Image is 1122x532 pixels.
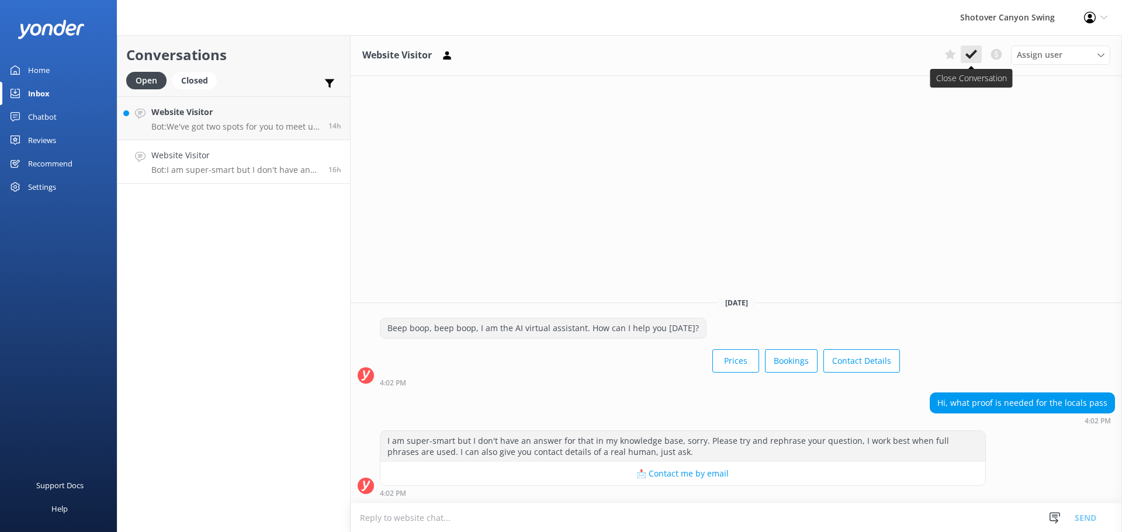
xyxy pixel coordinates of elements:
[117,96,350,140] a: Website VisitorBot:We've got two spots for you to meet us: our booking office at [STREET_ADDRESS]...
[765,349,818,373] button: Bookings
[362,48,432,63] h3: Website Visitor
[28,175,56,199] div: Settings
[380,490,406,497] strong: 4:02 PM
[126,74,172,86] a: Open
[18,20,85,39] img: yonder-white-logo.png
[712,349,759,373] button: Prices
[151,149,320,162] h4: Website Visitor
[126,72,167,89] div: Open
[28,105,57,128] div: Chatbot
[1085,418,1111,425] strong: 4:02 PM
[117,140,350,184] a: Website VisitorBot:I am super-smart but I don't have an answer for that in my knowledge base, sor...
[380,462,985,485] button: 📩 Contact me by email
[930,393,1114,413] div: Hi, what proof is needed for the locals pass
[1017,48,1062,61] span: Assign user
[51,497,68,520] div: Help
[328,121,341,131] span: Oct 09 2025 05:52pm (UTC +13:00) Pacific/Auckland
[172,74,223,86] a: Closed
[328,165,341,175] span: Oct 09 2025 04:02pm (UTC +13:00) Pacific/Auckland
[718,298,755,308] span: [DATE]
[823,349,900,373] button: Contact Details
[380,431,985,462] div: I am super-smart but I don't have an answer for that in my knowledge base, sorry. Please try and ...
[930,416,1115,425] div: Oct 09 2025 04:02pm (UTC +13:00) Pacific/Auckland
[36,474,84,497] div: Support Docs
[380,380,406,387] strong: 4:02 PM
[28,82,50,105] div: Inbox
[28,58,50,82] div: Home
[380,378,900,387] div: Oct 09 2025 04:02pm (UTC +13:00) Pacific/Auckland
[1011,46,1110,64] div: Assign User
[151,165,320,175] p: Bot: I am super-smart but I don't have an answer for that in my knowledge base, sorry. Please try...
[126,44,341,66] h2: Conversations
[28,152,72,175] div: Recommend
[380,489,986,497] div: Oct 09 2025 04:02pm (UTC +13:00) Pacific/Auckland
[380,318,706,338] div: Beep boop, beep boop, I am the AI virtual assistant. How can I help you [DATE]?
[151,121,320,132] p: Bot: We've got two spots for you to meet us: our booking office at [STREET_ADDRESS], and the Shot...
[28,128,56,152] div: Reviews
[172,72,217,89] div: Closed
[151,106,320,119] h4: Website Visitor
